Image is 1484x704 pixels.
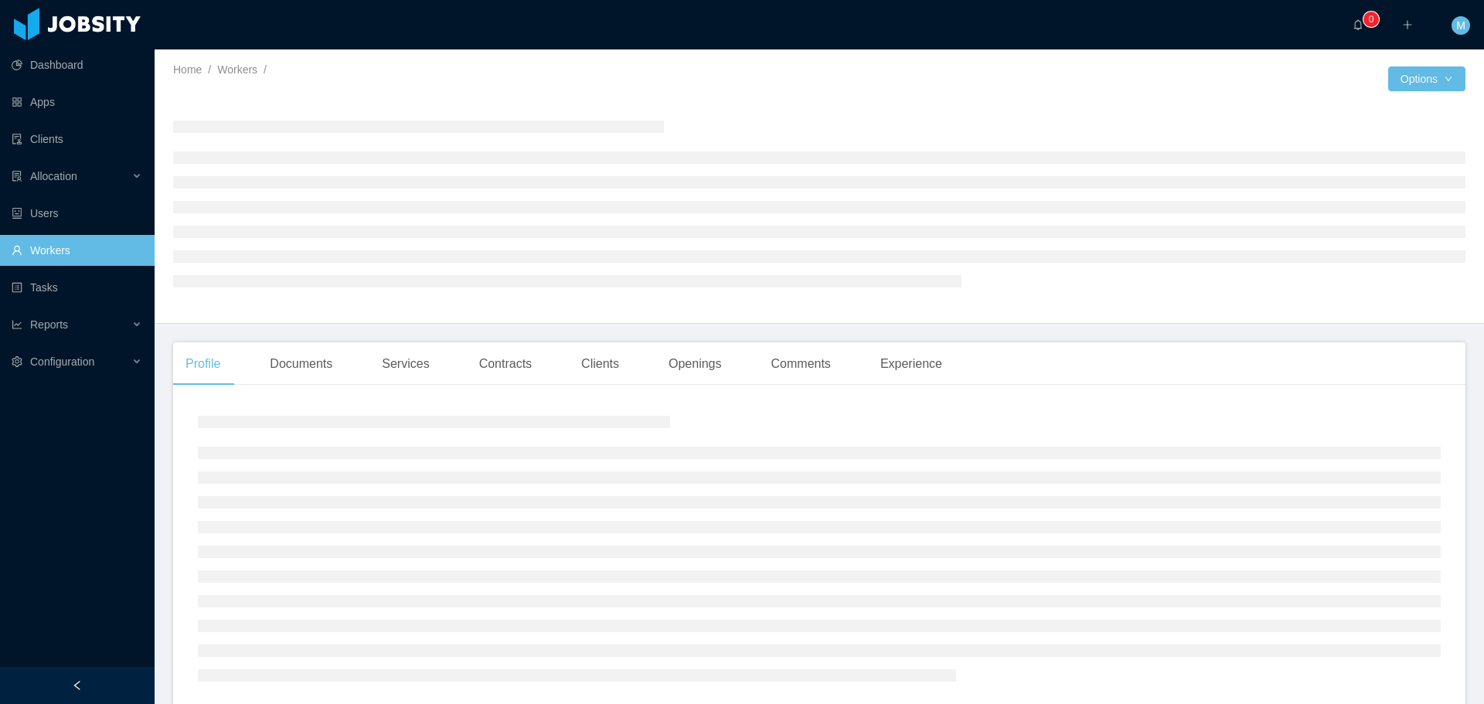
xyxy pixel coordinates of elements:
a: icon: robotUsers [12,198,142,229]
i: icon: setting [12,356,22,367]
i: icon: solution [12,171,22,182]
div: Experience [868,342,955,386]
a: Workers [217,63,257,76]
span: Reports [30,318,68,331]
a: icon: appstoreApps [12,87,142,117]
i: icon: line-chart [12,319,22,330]
a: icon: userWorkers [12,235,142,266]
button: Optionsicon: down [1388,66,1465,91]
a: Home [173,63,202,76]
span: / [208,63,211,76]
a: icon: profileTasks [12,272,142,303]
span: Allocation [30,170,77,182]
div: Comments [759,342,843,386]
div: Clients [569,342,631,386]
div: Documents [257,342,345,386]
div: Services [369,342,441,386]
span: M [1456,16,1465,35]
i: icon: bell [1353,19,1363,30]
i: icon: plus [1402,19,1413,30]
div: Openings [656,342,734,386]
span: Configuration [30,355,94,368]
span: / [264,63,267,76]
sup: 0 [1363,12,1379,27]
a: icon: pie-chartDashboard [12,49,142,80]
div: Profile [173,342,233,386]
div: Contracts [467,342,544,386]
a: icon: auditClients [12,124,142,155]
